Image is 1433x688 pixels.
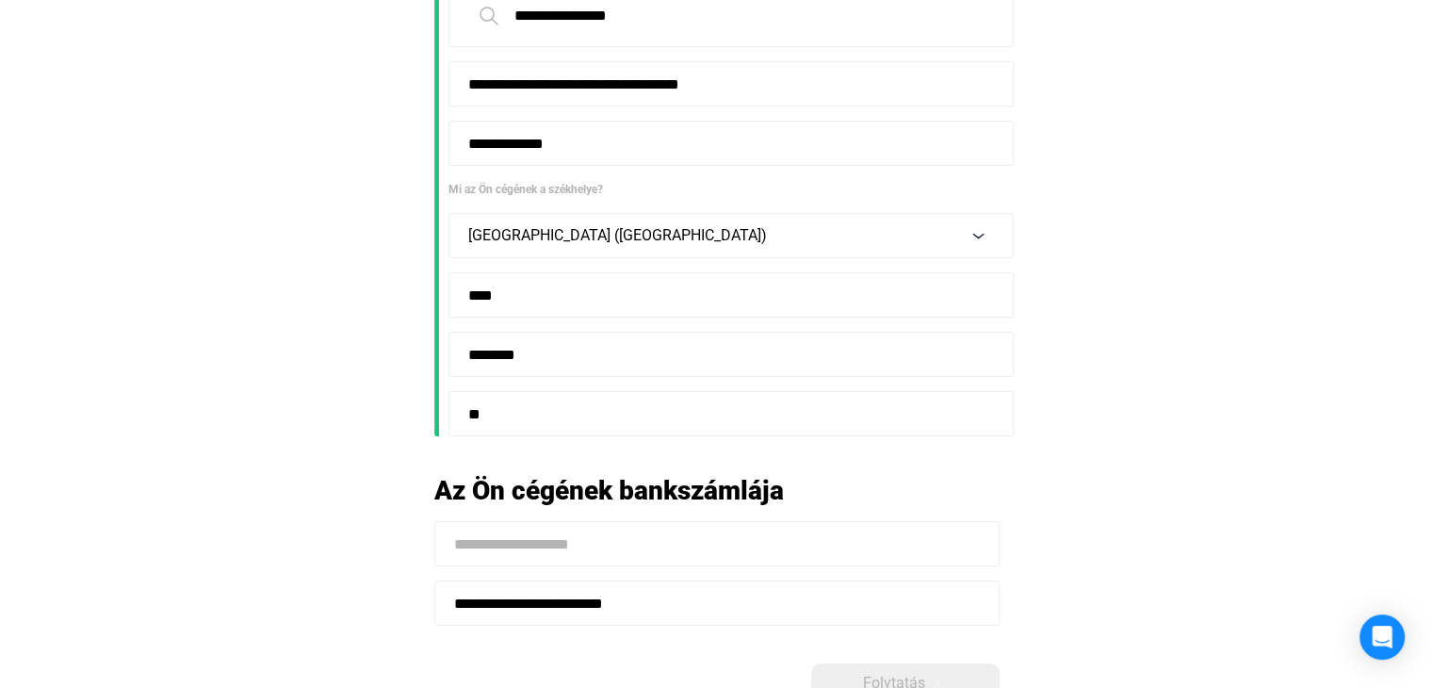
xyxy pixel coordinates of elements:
[448,180,1000,199] div: Mi az Ön cégének a székhelye?
[925,679,948,688] img: arrow-right-white
[434,474,1000,507] h2: Az Ön cégének bankszámlája
[468,226,767,244] span: [GEOGRAPHIC_DATA] ([GEOGRAPHIC_DATA])
[448,213,1014,258] button: [GEOGRAPHIC_DATA] ([GEOGRAPHIC_DATA])
[1360,614,1405,660] div: Open Intercom Messenger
